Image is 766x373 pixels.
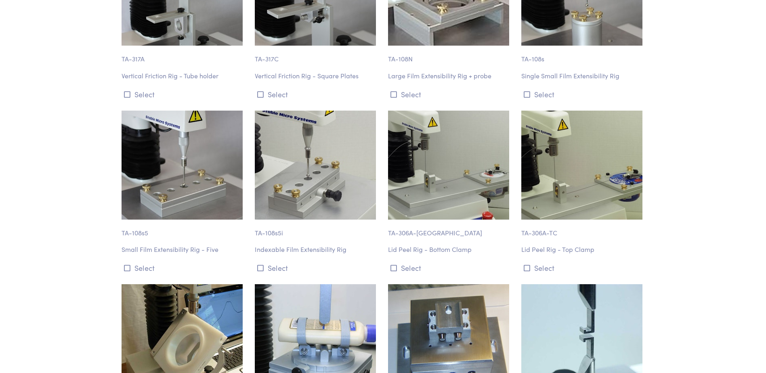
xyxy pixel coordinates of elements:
p: Vertical Friction Rig - Square Plates [255,71,378,81]
p: TA-108s5 [122,220,245,238]
p: Single Small Film Extensibility Rig [521,71,645,81]
button: Select [122,261,245,275]
p: TA-306A-TC [521,220,645,238]
img: ta-306a-tc.jpg [388,111,509,220]
button: Select [388,88,512,101]
button: Select [521,261,645,275]
button: Select [255,88,378,101]
p: TA-317C [255,46,378,64]
p: Large Film Extensibility Rig + probe [388,71,512,81]
button: Select [388,261,512,275]
p: TA-317A [122,46,245,64]
p: Indexable Film Extensibility Rig [255,244,378,255]
p: TA-108N [388,46,512,64]
p: TA-108s5i [255,220,378,238]
button: Select [122,88,245,101]
p: TA-108s [521,46,645,64]
p: Lid Peel Rig - Bottom Clamp [388,244,512,255]
p: TA-306A-[GEOGRAPHIC_DATA] [388,220,512,238]
button: Select [521,88,645,101]
img: ta-108s-5i.jpg [255,111,376,220]
button: Select [255,261,378,275]
p: Lid Peel Rig - Top Clamp [521,244,645,255]
p: Vertical Friction Rig - Tube holder [122,71,245,81]
img: ta-306a-bc.jpg [521,111,642,220]
img: ta-108s5_film-extensibility-rig_2.jpg [122,111,243,220]
p: Small Film Extensibility Rig - Five [122,244,245,255]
